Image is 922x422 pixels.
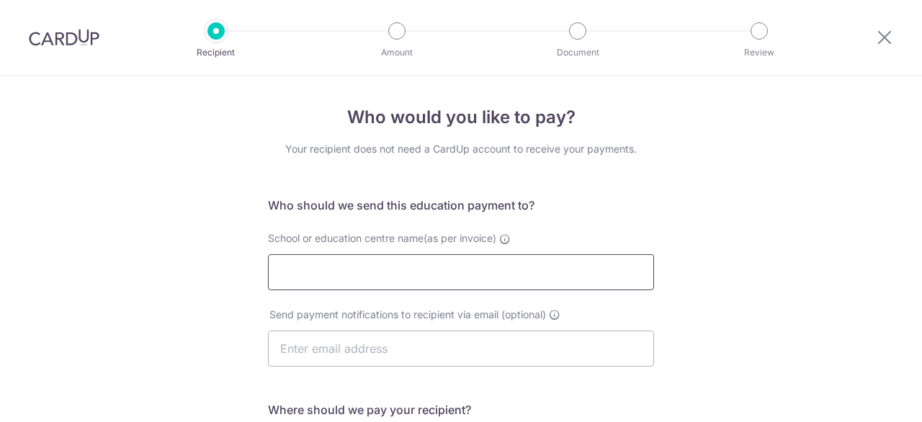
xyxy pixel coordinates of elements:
span: Help [32,10,62,23]
div: Your recipient does not need a CardUp account to receive your payments. [268,142,654,156]
p: Document [524,45,631,60]
span: Send payment notifications to recipient via email (optional) [269,307,546,322]
p: Amount [344,45,450,60]
h5: Who should we send this education payment to? [268,197,654,214]
h4: Who would you like to pay? [268,104,654,130]
input: Enter email address [268,331,654,367]
p: Recipient [163,45,269,60]
img: CardUp [29,29,99,46]
span: School or education centre name(as per invoice) [268,232,496,244]
h5: Where should we pay your recipient? [268,401,654,418]
p: Review [706,45,813,60]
